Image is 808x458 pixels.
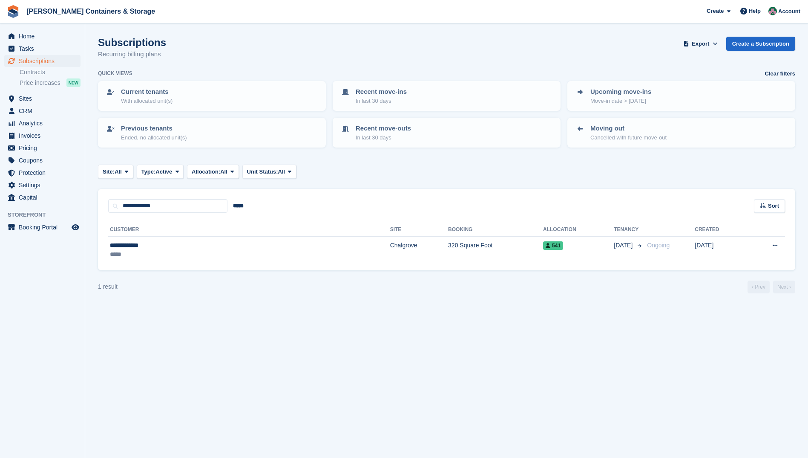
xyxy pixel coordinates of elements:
p: Recent move-ins [356,87,407,97]
span: Sites [19,93,70,104]
a: menu [4,154,81,166]
a: menu [4,105,81,117]
th: Created [695,223,747,237]
p: In last 30 days [356,133,411,142]
th: Customer [108,223,390,237]
span: Booking Portal [19,221,70,233]
a: Preview store [70,222,81,232]
span: Export [692,40,709,48]
p: Cancelled with future move-out [590,133,667,142]
span: Protection [19,167,70,179]
a: Contracts [20,68,81,76]
span: Type: [141,168,156,176]
span: [DATE] [614,241,634,250]
th: Booking [448,223,543,237]
button: Unit Status: All [242,165,296,179]
span: CRM [19,105,70,117]
a: menu [4,130,81,142]
span: Ongoing [647,242,670,249]
span: Active [155,168,172,176]
p: Previous tenants [121,124,187,133]
img: stora-icon-8386f47178a22dfd0bd8f6a31ec36ba5ce8667c1dd55bd0f319d3a0aa187defe.svg [7,5,20,18]
span: Storefront [8,211,85,219]
span: Unit Status: [247,168,278,176]
span: Allocation: [192,168,220,176]
a: Recent move-outs In last 30 days [334,119,560,147]
h6: Quick views [98,70,132,77]
span: Tasks [19,43,70,55]
a: [PERSON_NAME] Containers & Storage [23,4,158,18]
span: Pricing [19,142,70,154]
a: Previous tenants Ended, no allocated unit(s) [99,119,325,147]
p: Upcoming move-ins [590,87,651,97]
p: Move-in date > [DATE] [590,97,651,105]
p: Recent move-outs [356,124,411,133]
a: menu [4,55,81,67]
button: Site: All [98,165,133,179]
p: With allocated unit(s) [121,97,173,105]
span: Capital [19,191,70,203]
a: Previous [748,281,770,293]
p: In last 30 days [356,97,407,105]
a: Create a Subscription [726,37,795,51]
img: Julia Marcham [768,7,777,15]
a: Recent move-ins In last 30 days [334,82,560,110]
div: 1 result [98,282,118,291]
span: Account [778,7,800,16]
p: Ended, no allocated unit(s) [121,133,187,142]
span: All [220,168,227,176]
div: NEW [66,78,81,87]
a: Upcoming move-ins Move-in date > [DATE] [568,82,794,110]
a: menu [4,142,81,154]
td: Chalgrove [390,237,448,264]
nav: Page [746,281,797,293]
span: Subscriptions [19,55,70,67]
a: menu [4,191,81,203]
a: menu [4,93,81,104]
th: Allocation [543,223,614,237]
span: Analytics [19,117,70,129]
p: Current tenants [121,87,173,97]
span: Create [707,7,724,15]
p: Recurring billing plans [98,49,166,59]
a: Price increases NEW [20,78,81,87]
th: Site [390,223,448,237]
span: All [278,168,285,176]
a: menu [4,30,81,42]
a: menu [4,117,81,129]
span: Help [749,7,761,15]
span: Home [19,30,70,42]
span: Price increases [20,79,60,87]
a: menu [4,179,81,191]
a: Next [773,281,795,293]
td: [DATE] [695,237,747,264]
span: Settings [19,179,70,191]
button: Export [682,37,719,51]
th: Tenancy [614,223,644,237]
a: menu [4,167,81,179]
button: Allocation: All [187,165,239,179]
button: Type: Active [137,165,184,179]
a: Current tenants With allocated unit(s) [99,82,325,110]
span: Invoices [19,130,70,142]
a: menu [4,221,81,233]
td: 320 Square Foot [448,237,543,264]
span: All [115,168,122,176]
span: 541 [543,241,563,250]
h1: Subscriptions [98,37,166,48]
a: Moving out Cancelled with future move-out [568,119,794,147]
span: Site: [103,168,115,176]
span: Sort [768,202,779,210]
a: Clear filters [765,70,795,78]
a: menu [4,43,81,55]
p: Moving out [590,124,667,133]
span: Coupons [19,154,70,166]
